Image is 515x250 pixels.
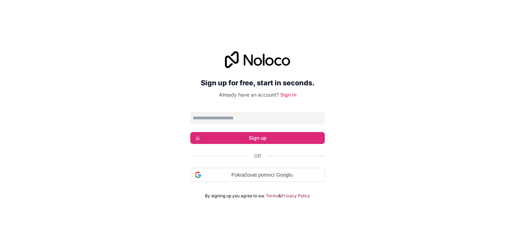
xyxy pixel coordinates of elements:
[281,193,310,199] a: Privacy Policy
[190,132,325,144] button: Sign up
[254,152,261,159] span: Or
[279,193,281,199] span: &
[266,193,279,199] a: Terms
[204,171,320,179] span: Pokračovat pomocí Googlu
[190,168,325,182] div: Pokračovat pomocí Googlu
[280,92,296,98] a: Sign in
[219,92,279,98] span: Already have an account?
[190,77,325,89] h2: Sign up for free, start in seconds.
[190,112,325,124] input: Email address
[205,193,265,199] span: By signing up you agree to our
